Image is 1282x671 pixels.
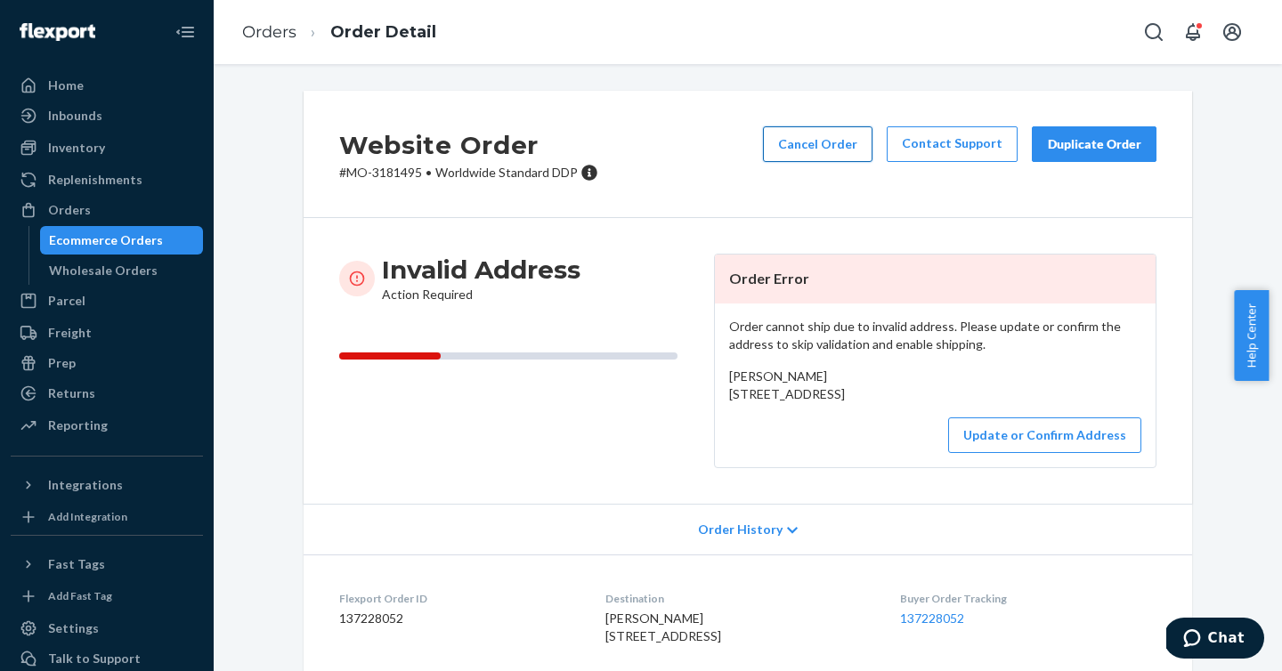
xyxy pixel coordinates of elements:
[11,101,203,130] a: Inbounds
[228,6,450,59] ol: breadcrumbs
[48,324,92,342] div: Freight
[48,139,105,157] div: Inventory
[48,588,112,603] div: Add Fast Tag
[11,196,203,224] a: Orders
[11,287,203,315] a: Parcel
[1175,14,1211,50] button: Open notifications
[48,509,127,524] div: Add Integration
[167,14,203,50] button: Close Navigation
[382,254,580,286] h3: Invalid Address
[48,384,95,402] div: Returns
[49,231,163,249] div: Ecommerce Orders
[48,416,108,434] div: Reporting
[11,379,203,408] a: Returns
[887,126,1018,162] a: Contact Support
[48,107,102,125] div: Inbounds
[48,476,123,494] div: Integrations
[11,614,203,643] a: Settings
[382,254,580,303] div: Action Required
[435,165,578,180] span: Worldwide Standard DDP
[605,610,721,643] span: [PERSON_NAME] [STREET_ADDRESS]
[900,610,964,626] a: 137228052
[48,650,141,667] div: Talk to Support
[11,71,203,100] a: Home
[48,77,84,94] div: Home
[715,255,1156,303] header: Order Error
[339,164,598,182] p: # MO-3181495
[11,166,203,194] a: Replenishments
[48,171,142,189] div: Replenishments
[40,256,204,285] a: Wholesale Orders
[605,591,871,606] dt: Destination
[948,417,1141,453] button: Update or Confirm Address
[48,555,105,573] div: Fast Tags
[11,349,203,377] a: Prep
[729,318,1141,353] p: Order cannot ship due to invalid address. Please update or confirm the address to skip validation...
[11,586,203,607] a: Add Fast Tag
[1032,126,1156,162] button: Duplicate Order
[729,368,845,401] span: [PERSON_NAME] [STREET_ADDRESS]
[11,133,203,162] a: Inventory
[698,521,783,538] span: Order History
[1136,14,1172,50] button: Open Search Box
[763,126,872,162] button: Cancel Order
[11,506,203,528] a: Add Integration
[11,471,203,499] button: Integrations
[40,226,204,255] a: Ecommerce Orders
[1214,14,1250,50] button: Open account menu
[49,262,158,279] div: Wholesale Orders
[330,22,436,42] a: Order Detail
[1234,290,1269,381] button: Help Center
[1047,135,1141,153] div: Duplicate Order
[426,165,432,180] span: •
[48,292,85,310] div: Parcel
[20,23,95,41] img: Flexport logo
[11,411,203,440] a: Reporting
[1166,618,1264,662] iframe: Opens a widget where you can chat to one of our agents
[48,619,99,637] div: Settings
[48,201,91,219] div: Orders
[339,126,598,164] h2: Website Order
[48,354,76,372] div: Prep
[11,550,203,578] button: Fast Tags
[900,591,1156,606] dt: Buyer Order Tracking
[242,22,296,42] a: Orders
[339,610,577,627] dd: 137228052
[11,319,203,347] a: Freight
[339,591,577,606] dt: Flexport Order ID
